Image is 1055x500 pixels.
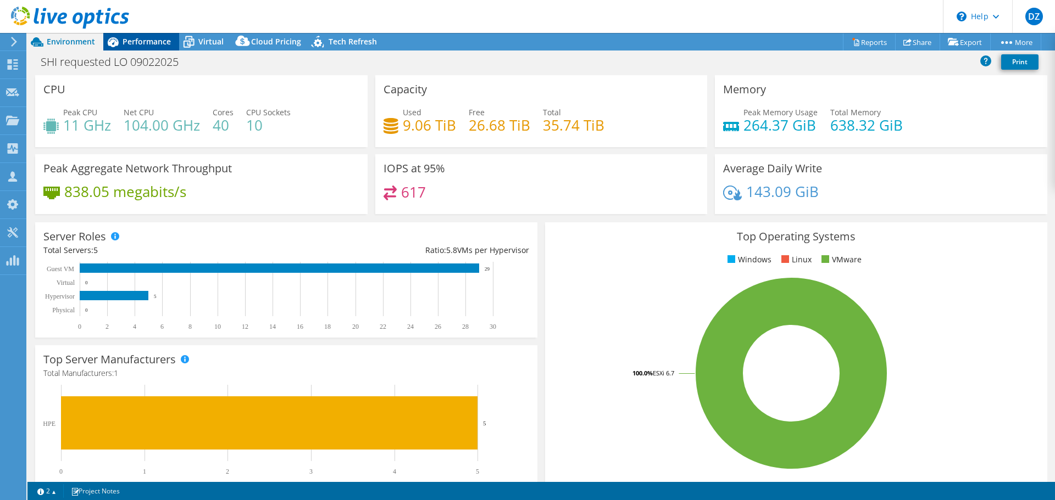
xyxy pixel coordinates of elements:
[251,36,301,47] span: Cloud Pricing
[469,107,485,117] span: Free
[725,254,771,266] li: Windows
[435,323,441,330] text: 26
[105,323,109,330] text: 2
[226,468,229,475] text: 2
[143,468,146,475] text: 1
[114,368,118,378] span: 1
[36,56,196,68] h1: SHI requested LO 09022025
[154,294,157,299] text: 5
[124,119,200,131] h4: 104.00 GHz
[743,107,818,117] span: Peak Memory Usage
[743,119,818,131] h4: 264.37 GiB
[543,119,604,131] h4: 35.74 TiB
[297,323,303,330] text: 16
[1025,8,1043,25] span: DZ
[384,162,445,175] h3: IOPS at 95%
[779,254,812,266] li: Linux
[43,244,286,256] div: Total Servers:
[653,369,674,377] tspan: ESXi 6.7
[746,186,819,198] h4: 143.09 GiB
[43,162,232,175] h3: Peak Aggregate Network Throughput
[213,107,234,117] span: Cores
[843,33,896,50] a: Reports
[830,119,903,131] h4: 638.32 GiB
[123,36,171,47] span: Performance
[64,186,186,198] h4: 838.05 megabits/s
[214,323,221,330] text: 10
[401,186,426,198] h4: 617
[446,245,457,255] span: 5.8
[85,307,88,313] text: 0
[553,231,1039,243] h3: Top Operating Systems
[407,323,414,330] text: 24
[213,119,234,131] h4: 40
[380,323,386,330] text: 22
[133,323,136,330] text: 4
[57,279,75,286] text: Virtual
[93,245,98,255] span: 5
[490,323,496,330] text: 30
[43,231,106,243] h3: Server Roles
[43,367,529,379] h4: Total Manufacturers:
[85,280,88,285] text: 0
[384,83,427,95] h3: Capacity
[309,468,313,475] text: 3
[895,33,940,50] a: Share
[47,265,74,273] text: Guest VM
[160,323,164,330] text: 6
[47,36,95,47] span: Environment
[43,420,55,428] text: HPE
[352,323,359,330] text: 20
[43,83,65,95] h3: CPU
[830,107,881,117] span: Total Memory
[483,420,486,426] text: 5
[329,36,377,47] span: Tech Refresh
[78,323,81,330] text: 0
[124,107,154,117] span: Net CPU
[485,266,490,272] text: 29
[957,12,967,21] svg: \n
[1001,54,1039,70] a: Print
[469,119,530,131] h4: 26.68 TiB
[403,107,421,117] span: Used
[30,484,64,498] a: 2
[198,36,224,47] span: Virtual
[632,369,653,377] tspan: 100.0%
[43,353,176,366] h3: Top Server Manufacturers
[286,244,529,256] div: Ratio: VMs per Hypervisor
[723,83,766,95] h3: Memory
[723,162,822,175] h3: Average Daily Write
[476,468,479,475] text: 5
[269,323,276,330] text: 14
[543,107,561,117] span: Total
[63,107,97,117] span: Peak CPU
[246,119,291,131] h4: 10
[45,293,75,300] text: Hypervisor
[393,468,396,475] text: 4
[52,306,75,314] text: Physical
[188,323,192,330] text: 8
[59,468,63,475] text: 0
[63,119,111,131] h4: 11 GHz
[63,484,127,498] a: Project Notes
[403,119,456,131] h4: 9.06 TiB
[246,107,291,117] span: CPU Sockets
[462,323,469,330] text: 28
[819,254,862,266] li: VMware
[242,323,248,330] text: 12
[324,323,331,330] text: 18
[940,33,991,50] a: Export
[990,33,1041,50] a: More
